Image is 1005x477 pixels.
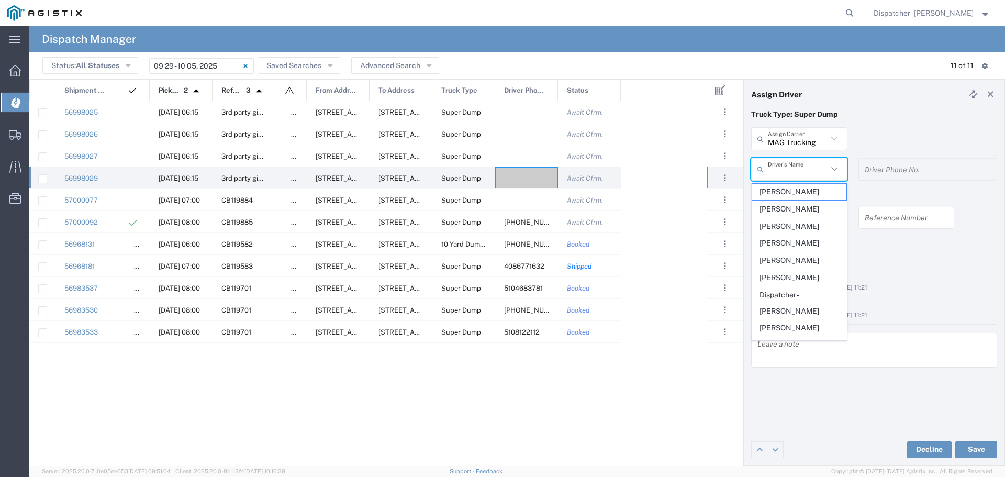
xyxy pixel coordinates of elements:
[752,201,846,217] span: [PERSON_NAME]
[751,300,997,311] div: Business No Loading Dock
[175,468,285,474] span: Client: 2025.20.0-8b113f4
[718,193,732,207] button: ...
[504,306,566,314] span: 510-387-6602
[378,240,483,248] span: 2100 Skyline Blvd,, San Bruno, California, United States
[221,284,251,292] span: CB119701
[64,174,98,182] a: 56998029
[955,441,997,458] button: Save
[184,80,188,102] span: 2
[291,328,307,336] span: false
[752,218,846,235] span: [PERSON_NAME]
[718,105,732,119] button: ...
[724,194,726,206] span: . . .
[246,80,251,102] span: 3
[752,287,846,319] span: Dispatcher - [PERSON_NAME]
[316,328,420,336] span: E. 14th ST & Euclid Ave, San Leandro, California, United States
[441,174,481,182] span: Super Dump
[159,218,200,226] span: 10/02/2025, 08:00
[752,270,846,286] span: [PERSON_NAME]
[188,83,205,99] img: arrow-dropup.svg
[291,130,307,138] span: false
[221,196,253,204] span: CB119884
[504,240,566,248] span: 925-584-9590
[724,128,726,140] span: . . .
[441,284,481,292] span: Super Dump
[221,130,282,138] span: 3rd party giveaway
[7,5,82,21] img: logo
[378,218,483,226] span: 4801 Oakport St, Oakland, California, 94601, United States
[718,171,732,185] button: ...
[221,262,253,270] span: CB119583
[441,152,481,160] span: Super Dump
[567,218,603,226] span: Await Cfrm.
[316,284,420,292] span: E. 14th ST & Euclid Ave, San Leandro, California, United States
[159,130,198,138] span: 10/02/2025, 06:15
[316,152,420,160] span: 2111 Hillcrest Ave, Antioch, California, 94509, United States
[64,328,98,336] a: 56983533
[504,284,543,292] span: 5104683781
[724,150,726,162] span: . . .
[450,468,476,474] a: Support
[951,60,974,71] div: 11 of 11
[718,259,732,273] button: ...
[504,218,566,226] span: 510-387-6602
[64,218,98,226] a: 57000092
[441,108,481,116] span: Super Dump
[316,174,420,182] span: 2111 Hillcrest Ave, Antioch, California, 94509, United States
[378,306,483,314] span: 4801 Oakport St, Oakland, California, 94601, United States
[567,262,592,270] span: Shipped
[724,238,726,250] span: . . .
[751,109,997,120] p: Truck Type: Super Dump
[64,80,107,102] span: Shipment No.
[159,196,200,204] span: 10/02/2025, 07:00
[718,303,732,317] button: ...
[724,304,726,316] span: . . .
[751,188,997,197] h4: References
[504,262,544,270] span: 4086771632
[291,196,307,204] span: false
[752,442,767,458] a: Edit previous row
[751,90,802,99] h4: Assign Driver
[291,174,307,182] span: false
[718,325,732,339] button: ...
[718,237,732,251] button: ...
[291,108,307,116] span: false
[874,7,974,19] span: Dispatcher - Eli Amezcua
[378,130,483,138] span: 931 Livorna Rd, Alamo, California, United States
[64,196,98,204] a: 57000077
[221,152,282,160] span: 3rd party giveaway
[718,127,732,141] button: ...
[504,80,546,102] span: Driver Phone No.
[316,306,420,314] span: E. 14th ST & Euclid Ave, San Leandro, California, United States
[567,174,603,182] span: Await Cfrm.
[128,468,171,474] span: [DATE] 09:51:04
[127,85,138,96] img: icon
[64,306,98,314] a: 56983530
[441,306,481,314] span: Super Dump
[244,468,285,474] span: [DATE] 10:16:38
[284,85,295,96] img: icon
[258,57,340,74] button: Saved Searches
[221,306,251,314] span: CB119701
[76,61,119,70] span: All Statuses
[378,284,483,292] span: 4801 Oakport St, Oakland, California, 94601, United States
[751,272,997,283] div: Other
[441,80,477,102] span: Truck Type
[752,235,846,251] span: [PERSON_NAME]
[567,328,590,336] span: Booked
[831,467,992,476] span: Copyright © [DATE]-[DATE] Agistix Inc., All Rights Reserved
[504,328,540,336] span: 5108122112
[378,196,483,204] span: E. 14th ST & Euclid Ave, San Leandro, California, United States
[567,284,590,292] span: Booked
[221,218,253,226] span: CB119885
[159,284,200,292] span: 10/01/2025, 08:00
[159,328,200,336] span: 10/01/2025, 08:00
[767,442,783,458] a: Edit next row
[64,284,98,292] a: 56983537
[316,240,420,248] span: 6527 Calaveras Rd, Sunol, California, 94586, United States
[441,328,481,336] span: Super Dump
[441,196,481,204] span: Super Dump
[724,106,726,118] span: . . .
[724,172,726,184] span: . . .
[351,57,439,74] button: Advanced Search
